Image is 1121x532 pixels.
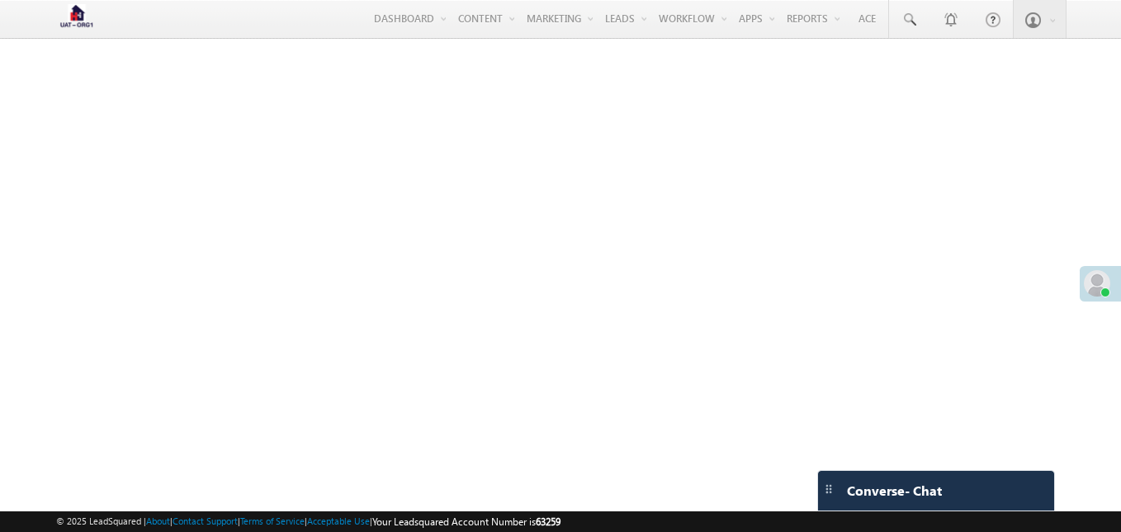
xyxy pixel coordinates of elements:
[56,4,97,33] img: Custom Logo
[847,483,942,498] span: Converse - Chat
[307,515,370,526] a: Acceptable Use
[372,515,560,528] span: Your Leadsquared Account Number is
[822,482,835,496] img: carter-drag
[146,515,170,526] a: About
[536,515,560,528] span: 63259
[173,515,238,526] a: Contact Support
[240,515,305,526] a: Terms of Service
[56,514,560,530] span: © 2025 LeadSquared | | | | |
